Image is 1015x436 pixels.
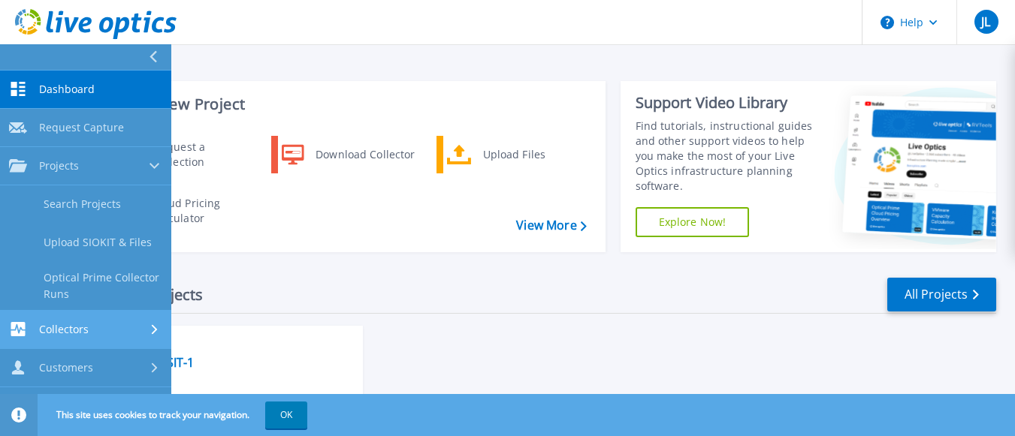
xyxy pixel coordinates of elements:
[147,140,256,170] div: Request a Collection
[41,401,307,428] span: This site uses cookies to track your navigation.
[271,136,425,173] a: Download Collector
[308,140,421,170] div: Download Collector
[887,278,996,311] a: All Projects
[107,96,586,113] h3: Start a New Project
[39,159,79,173] span: Projects
[39,83,95,96] span: Dashboard
[106,136,260,173] a: Request a Collection
[106,192,260,230] a: Cloud Pricing Calculator
[981,16,990,28] span: JL
[516,218,586,233] a: View More
[437,136,591,173] a: Upload Files
[39,323,89,336] span: Collectors
[39,121,124,134] span: Request Capture
[145,196,256,226] div: Cloud Pricing Calculator
[39,361,93,374] span: Customers
[636,207,750,237] a: Explore Now!
[636,93,823,113] div: Support Video Library
[113,335,354,351] span: Optical Prime
[636,119,823,194] div: Find tutorials, instructional guides and other support videos to help you make the most of your L...
[265,401,307,428] button: OK
[476,140,587,170] div: Upload Files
